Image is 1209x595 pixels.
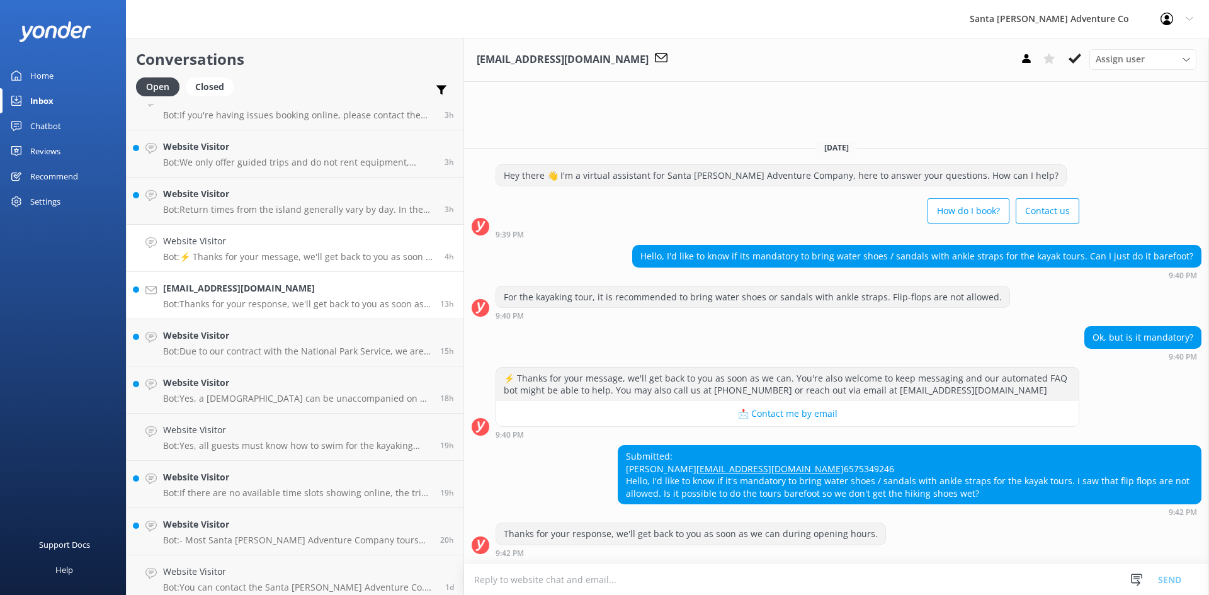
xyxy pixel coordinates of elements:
[1016,198,1079,224] button: Contact us
[496,286,1009,308] div: For the kayaking tour, it is recommended to bring water shoes or sandals with ankle straps. Flip-...
[30,63,54,88] div: Home
[163,251,435,263] p: Bot: ⚡ Thanks for your message, we'll get back to you as soon as we can. You're also welcome to k...
[496,431,524,439] strong: 9:40 PM
[127,319,463,366] a: Website VisitorBot:Due to our contract with the National Park Service, we are unable to sell ferr...
[928,198,1009,224] button: How do I book?
[1169,509,1197,516] strong: 9:42 PM
[39,532,90,557] div: Support Docs
[477,52,649,68] h3: [EMAIL_ADDRESS][DOMAIN_NAME]
[186,77,234,96] div: Closed
[163,565,436,579] h4: Website Visitor
[496,230,1079,239] div: Sep 14 2025 09:39pm (UTC -07:00) America/Tijuana
[696,463,844,475] a: [EMAIL_ADDRESS][DOMAIN_NAME]
[163,281,431,295] h4: [EMAIL_ADDRESS][DOMAIN_NAME]
[55,557,73,582] div: Help
[440,440,454,451] span: Sep 14 2025 03:41pm (UTC -07:00) America/Tijuana
[163,329,431,343] h4: Website Visitor
[440,298,454,309] span: Sep 14 2025 09:42pm (UTC -07:00) America/Tijuana
[496,401,1079,426] button: 📩 Contact me by email
[127,414,463,461] a: Website VisitorBot:Yes, all guests must know how to swim for the kayaking tours.19h
[440,393,454,404] span: Sep 14 2025 04:28pm (UTC -07:00) America/Tijuana
[496,523,885,545] div: Thanks for your response, we'll get back to you as soon as we can during opening hours.
[496,430,1079,439] div: Sep 14 2025 09:40pm (UTC -07:00) America/Tijuana
[163,187,435,201] h4: Website Visitor
[163,423,431,437] h4: Website Visitor
[440,487,454,498] span: Sep 14 2025 03:27pm (UTC -07:00) America/Tijuana
[163,393,431,404] p: Bot: Yes, a [DEMOGRAPHIC_DATA] can be unaccompanied on a kayak tour. However, a parent or guardia...
[163,518,431,531] h4: Website Visitor
[30,88,54,113] div: Inbox
[186,79,240,93] a: Closed
[163,298,431,310] p: Bot: Thanks for your response, we'll get back to you as soon as we can during opening hours.
[445,110,454,120] span: Sep 15 2025 07:33am (UTC -07:00) America/Tijuana
[1085,327,1201,348] div: Ok, but is it mandatory?
[496,165,1066,186] div: Hey there 👋 I'm a virtual assistant for Santa [PERSON_NAME] Adventure Company, here to answer you...
[163,470,431,484] h4: Website Visitor
[496,312,524,320] strong: 9:40 PM
[1084,352,1201,361] div: Sep 14 2025 09:40pm (UTC -07:00) America/Tijuana
[136,79,186,93] a: Open
[445,251,454,262] span: Sep 15 2025 06:36am (UTC -07:00) America/Tijuana
[496,368,1079,401] div: ⚡ Thanks for your message, we'll get back to you as soon as we can. You're also welcome to keep m...
[163,204,435,215] p: Bot: Return times from the island generally vary by day. In the fall, the ferry typically departs...
[30,139,60,164] div: Reviews
[633,246,1201,267] div: Hello, I'd like to know if its mandatory to bring water shoes / sandals with ankle straps for the...
[632,271,1201,280] div: Sep 14 2025 09:40pm (UTC -07:00) America/Tijuana
[19,21,91,42] img: yonder-white-logo.png
[1089,49,1196,69] div: Assign User
[30,113,61,139] div: Chatbot
[496,548,886,557] div: Sep 14 2025 09:42pm (UTC -07:00) America/Tijuana
[127,178,463,225] a: Website VisitorBot:Return times from the island generally vary by day. In the fall, the ferry typ...
[817,142,856,153] span: [DATE]
[163,140,435,154] h4: Website Visitor
[163,346,431,357] p: Bot: Due to our contract with the National Park Service, we are unable to sell ferry tickets to p...
[136,47,454,71] h2: Conversations
[440,346,454,356] span: Sep 14 2025 07:52pm (UTC -07:00) America/Tijuana
[618,507,1201,516] div: Sep 14 2025 09:42pm (UTC -07:00) America/Tijuana
[127,508,463,555] a: Website VisitorBot:- Most Santa [PERSON_NAME] Adventure Company tours have a minimum number of pa...
[127,83,463,130] a: Website VisitorBot:If you're having issues booking online, please contact the Santa [PERSON_NAME]...
[618,446,1201,504] div: Submitted: [PERSON_NAME] 6575349246 Hello, I'd like to know if it's mandatory to bring water shoe...
[163,487,431,499] p: Bot: If there are no available time slots showing online, the trip is likely full. You can reach ...
[1096,52,1145,66] span: Assign user
[127,130,463,178] a: Website VisitorBot:We only offer guided trips and do not rent equipment, including kayaks.3h
[163,376,431,390] h4: Website Visitor
[496,311,1010,320] div: Sep 14 2025 09:40pm (UTC -07:00) America/Tijuana
[163,234,435,248] h4: Website Visitor
[496,550,524,557] strong: 9:42 PM
[163,157,435,168] p: Bot: We only offer guided trips and do not rent equipment, including kayaks.
[440,535,454,545] span: Sep 14 2025 02:43pm (UTC -07:00) America/Tijuana
[127,461,463,508] a: Website VisitorBot:If there are no available time slots showing online, the trip is likely full. ...
[127,366,463,414] a: Website VisitorBot:Yes, a [DEMOGRAPHIC_DATA] can be unaccompanied on a kayak tour. However, a par...
[445,582,454,592] span: Sep 13 2025 11:35pm (UTC -07:00) America/Tijuana
[30,189,60,214] div: Settings
[163,535,431,546] p: Bot: - Most Santa [PERSON_NAME] Adventure Company tours have a minimum number of participants, wh...
[163,110,435,121] p: Bot: If you're having issues booking online, please contact the Santa [PERSON_NAME] Adventure Co....
[496,231,524,239] strong: 9:39 PM
[1169,353,1197,361] strong: 9:40 PM
[30,164,78,189] div: Recommend
[445,204,454,215] span: Sep 15 2025 07:23am (UTC -07:00) America/Tijuana
[445,157,454,167] span: Sep 15 2025 07:25am (UTC -07:00) America/Tijuana
[127,225,463,272] a: Website VisitorBot:⚡ Thanks for your message, we'll get back to you as soon as we can. You're als...
[127,272,463,319] a: [EMAIL_ADDRESS][DOMAIN_NAME]Bot:Thanks for your response, we'll get back to you as soon as we can...
[163,440,431,451] p: Bot: Yes, all guests must know how to swim for the kayaking tours.
[1169,272,1197,280] strong: 9:40 PM
[136,77,179,96] div: Open
[163,582,436,593] p: Bot: You can contact the Santa [PERSON_NAME] Adventure Co. team at [PHONE_NUMBER], or by emailing...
